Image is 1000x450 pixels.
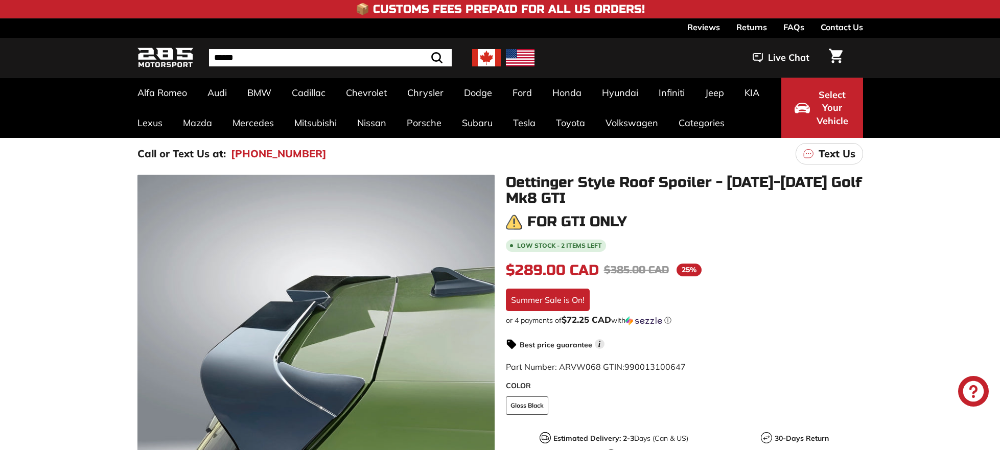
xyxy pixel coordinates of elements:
span: $289.00 CAD [506,262,599,279]
strong: Estimated Delivery: 2-3 [553,434,634,443]
a: Lexus [127,108,173,138]
a: Alfa Romeo [127,78,197,108]
a: KIA [734,78,770,108]
span: i [595,339,604,349]
inbox-online-store-chat: Shopify online store chat [955,376,992,409]
span: Part Number: ARVW068 GTIN: [506,362,686,372]
a: Cart [823,40,849,75]
a: Chrysler [397,78,454,108]
div: Summer Sale is On! [506,289,590,311]
a: Hyundai [592,78,648,108]
img: Logo_285_Motorsport_areodynamics_components [137,46,194,70]
a: Subaru [452,108,503,138]
a: FAQs [783,18,804,36]
div: or 4 payments of with [506,315,863,325]
a: Cadillac [282,78,336,108]
a: Audi [197,78,237,108]
strong: 30-Days Return [775,434,829,443]
a: Returns [736,18,767,36]
a: [PHONE_NUMBER] [231,146,327,161]
a: BMW [237,78,282,108]
a: Ford [502,78,542,108]
a: Tesla [503,108,546,138]
img: warning.png [506,214,522,230]
a: Chevrolet [336,78,397,108]
strong: Best price guarantee [520,340,592,349]
span: $385.00 CAD [604,264,669,276]
span: Select Your Vehicle [815,88,850,128]
a: Text Us [796,143,863,164]
input: Search [209,49,452,66]
a: Volkswagen [595,108,668,138]
span: 25% [677,264,702,276]
span: Low stock - 2 items left [517,243,602,249]
a: Porsche [397,108,452,138]
a: Honda [542,78,592,108]
a: Jeep [695,78,734,108]
a: Contact Us [821,18,863,36]
a: Dodge [454,78,502,108]
a: Mazda [173,108,222,138]
a: Reviews [687,18,720,36]
div: or 4 payments of$72.25 CADwithSezzle Click to learn more about Sezzle [506,315,863,325]
a: Categories [668,108,735,138]
a: Infiniti [648,78,695,108]
p: Call or Text Us at: [137,146,226,161]
a: Toyota [546,108,595,138]
button: Live Chat [739,45,823,70]
p: Text Us [819,146,855,161]
h4: 📦 Customs Fees Prepaid for All US Orders! [356,3,645,15]
h3: For GTI only [527,214,627,230]
span: $72.25 CAD [562,314,611,325]
a: Nissan [347,108,397,138]
label: COLOR [506,381,863,391]
button: Select Your Vehicle [781,78,863,138]
span: Live Chat [768,51,809,64]
h1: Oettinger Style Roof Spoiler - [DATE]-[DATE] Golf Mk8 GTI [506,175,863,206]
a: Mercedes [222,108,284,138]
p: Days (Can & US) [553,433,688,444]
img: Sezzle [625,316,662,325]
a: Mitsubishi [284,108,347,138]
span: 990013100647 [624,362,686,372]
